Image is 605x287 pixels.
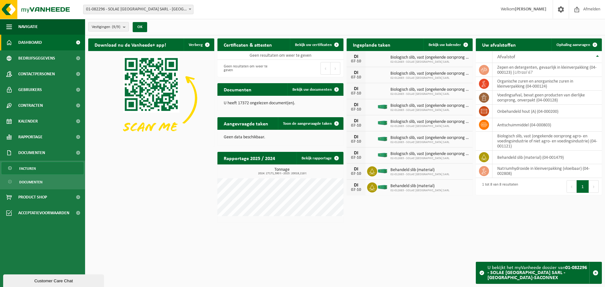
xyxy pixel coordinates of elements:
span: 02-012683 - SOLAE [GEOGRAPHIC_DATA] SARL [390,76,470,80]
a: Documenten [2,176,84,188]
span: Documenten [19,176,43,188]
span: Gebruikers [18,82,42,98]
h2: Rapportage 2025 / 2024 [217,152,281,164]
button: Next [589,180,599,193]
span: Dashboard [18,35,42,50]
td: behandeld slib (material) (04-001479) [493,151,602,164]
span: Biologisch slib, vast (ongekende oorsprong agro- en voedingsindustrie of niet ag... [390,135,470,141]
span: Toon de aangevraagde taken [283,122,332,126]
span: Bekijk uw certificaten [295,43,332,47]
a: Bekijk rapportage [297,152,343,164]
td: zepen en detergenten, gevaarlijk in kleinverpakking (04-000123) | [493,63,602,77]
span: Behandeld slib (material) [390,184,449,189]
span: Vestigingen [92,22,120,32]
span: Contracten [18,98,43,113]
button: Previous [320,62,331,75]
td: biologisch slib, vast (ongekende oorsprong agro- en voedingsindustrie of niet agro- en voedingsin... [493,132,602,151]
span: 01-082296 - SOLAE EUROPE SARL - LE GRAND-SACONNEX [84,5,193,14]
span: 02-012683 - SOLAE [GEOGRAPHIC_DATA] SARL [390,173,449,176]
span: Product Shop [18,189,47,205]
div: 07-10 [350,59,362,64]
div: DI [350,183,362,188]
div: U bekijkt het myVanheede dossier van [487,262,589,284]
span: Biologisch slib, vast (ongekende oorsprong agro- en voedingsindustrie of niet ag... [390,71,470,76]
a: Ophaling aanvragen [551,38,601,51]
span: Biologisch slib, vast (ongekende oorsprong agro- en voedingsindustrie of niet ag... [390,119,470,124]
span: 02-012683 - SOLAE [GEOGRAPHIC_DATA] SARL [390,124,470,128]
span: Biologisch slib, vast (ongekende oorsprong agro- en voedingsindustrie of niet ag... [390,103,470,108]
p: U heeft 17372 ongelezen document(en). [224,101,337,106]
button: Previous [567,180,577,193]
span: Navigatie [18,19,38,35]
a: Facturen [2,162,84,174]
count: (9/9) [112,25,120,29]
td: antischuimmiddel (04-000803) [493,118,602,132]
div: DI [350,151,362,156]
h2: Ingeplande taken [347,38,397,51]
div: 07-10 [350,75,362,80]
a: Bekijk uw certificaten [290,38,343,51]
span: Biologisch slib, vast (ongekende oorsprong agro- en voedingsindustrie of niet ag... [390,152,470,157]
span: 02-012683 - SOLAE [GEOGRAPHIC_DATA] SARL [390,92,470,96]
span: Kalender [18,113,38,129]
div: 07-10 [350,172,362,176]
span: Bekijk uw documenten [292,88,332,92]
img: HK-XC-30-GN-00 [377,136,388,141]
div: DI [350,135,362,140]
strong: 01-082296 - SOLAE [GEOGRAPHIC_DATA] SARL - [GEOGRAPHIC_DATA]-SACONNEX [487,265,587,280]
div: DI [350,54,362,59]
span: Bekijk uw kalender [429,43,461,47]
div: Geen resultaten om weer te geven [221,61,277,75]
span: Acceptatievoorwaarden [18,205,69,221]
div: 1 tot 8 van 8 resultaten [479,180,518,193]
img: HK-XC-30-GN-00 [377,104,388,109]
div: 07-10 [350,188,362,192]
span: Behandeld slib (material) [390,168,449,173]
img: HK-XC-30-GN-00 [377,184,388,190]
span: Facturen [19,163,36,175]
span: Ophaling aanvragen [556,43,590,47]
span: Afvalstof [497,55,515,60]
h2: Certificaten & attesten [217,38,278,51]
span: 02-012683 - SOLAE [GEOGRAPHIC_DATA] SARL [390,60,470,64]
span: Bedrijfsgegevens [18,50,55,66]
button: 1 [577,180,589,193]
div: DI [350,86,362,91]
div: DI [350,70,362,75]
button: Vestigingen(9/9) [88,22,129,32]
div: 07-10 [350,156,362,160]
div: 07-10 [350,107,362,112]
h2: Documenten [217,83,258,95]
iframe: chat widget [3,273,105,287]
span: 2024: 27171,390 t - 2025: 20019,218 t [221,172,343,175]
td: voedingsafval, bevat geen producten van dierlijke oorsprong, onverpakt (04-000128) [493,91,602,105]
strong: [PERSON_NAME] [515,7,546,12]
td: Geen resultaten om weer te geven [217,51,343,60]
button: Verberg [184,38,214,51]
img: HK-XC-30-GN-00 [377,120,388,125]
div: 07-10 [350,91,362,96]
img: HK-XC-30-GN-00 [377,152,388,158]
h3: Tonnage [221,168,343,175]
span: Biologisch slib, vast (ongekende oorsprong agro- en voedingsindustrie of niet ag... [390,87,470,92]
span: 02-012683 - SOLAE [GEOGRAPHIC_DATA] SARL [390,157,470,160]
span: 01-082296 - SOLAE EUROPE SARL - LE GRAND-SACONNEX [83,5,193,14]
div: DI [350,118,362,123]
p: Geen data beschikbaar. [224,135,337,140]
button: Next [331,62,340,75]
span: 02-012683 - SOLAE [GEOGRAPHIC_DATA] SARL [390,189,449,192]
a: Bekijk uw documenten [287,83,343,96]
td: organische zuren en anorganische zuren in kleinverpakking (04-000124) [493,77,602,91]
h2: Aangevraagde taken [217,117,274,129]
span: 02-012683 - SOLAE [GEOGRAPHIC_DATA] SARL [390,108,470,112]
div: 07-10 [350,123,362,128]
td: natriumhydroxide in kleinverpakking (vloeibaar) (04-002808) [493,164,602,178]
td: onbehandeld hout (A) (04-000200) [493,105,602,118]
div: 07-10 [350,140,362,144]
button: OK [133,22,147,32]
span: Contactpersonen [18,66,55,82]
h2: Download nu de Vanheede+ app! [88,38,172,51]
div: DI [350,102,362,107]
span: Documenten [18,145,45,161]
